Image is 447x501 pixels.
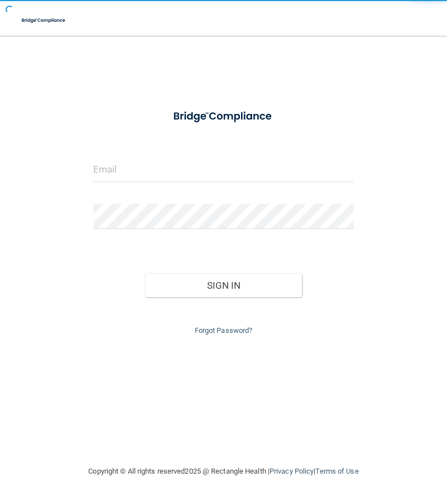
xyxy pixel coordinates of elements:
input: Email [93,157,354,182]
a: Privacy Policy [270,467,314,475]
div: Copyright © All rights reserved 2025 @ Rectangle Health | | [20,454,427,489]
img: bridge_compliance_login_screen.278c3ca4.svg [162,103,285,130]
button: Sign In [145,273,301,298]
a: Terms of Use [315,467,358,475]
a: Forgot Password? [195,326,253,335]
img: bridge_compliance_login_screen.278c3ca4.svg [17,9,71,32]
